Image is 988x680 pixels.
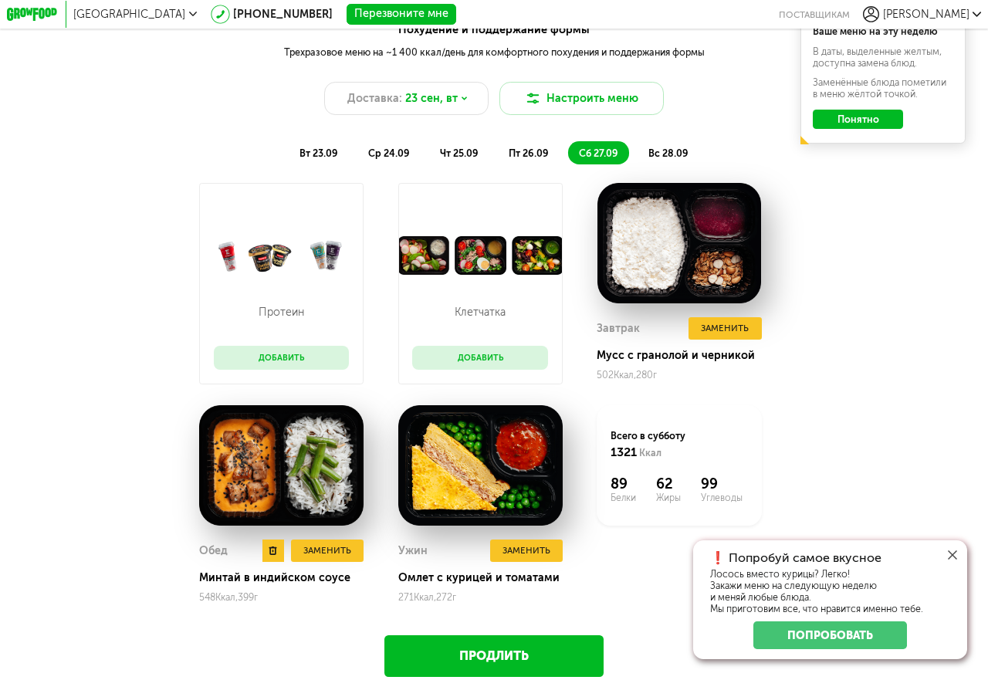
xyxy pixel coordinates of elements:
button: Заменить [689,317,761,340]
span: [PERSON_NAME] [883,8,969,21]
a: Попробовать [753,621,907,649]
span: вт 23.09 [299,147,338,159]
button: Добавить [412,346,548,370]
span: 62 [656,475,702,492]
div: Заменённые блюда пометили в меню жёлтой точкой. [813,76,952,100]
div: В даты, выделенные желтым, доступна замена блюд. [813,46,952,69]
span: г [254,591,258,603]
button: Понятно [813,110,902,130]
span: Доставка: [347,90,402,107]
span: вс 28.09 [648,147,689,159]
h3: Обед [199,544,228,557]
span: Ккал, [215,591,238,603]
div: Омлет с курицей и томатами [398,571,563,584]
h3: Завтрак [597,322,640,335]
a: [PHONE_NUMBER] [233,8,333,21]
p: Протеин [227,306,336,319]
span: Ккал [639,447,661,458]
span: Белки [611,492,656,503]
button: Добавить [214,346,350,370]
div: Мусс с гранолой и черникой [597,349,761,362]
span: [GEOGRAPHIC_DATA] [73,8,185,21]
img: big_oNJ7c1XGuxDSvFDf.png [597,183,761,303]
button: Настроить меню [499,82,664,115]
span: Ккал, [414,591,436,603]
div: 548 399 [199,591,364,603]
span: пт 26.09 [509,147,549,159]
button: Заменить [490,540,563,562]
span: г [653,369,657,381]
a: Продлить [384,635,604,676]
div: Трехразовое меню на ~1 400 ккал/день для комфортного похудения и поддержания формы [188,46,800,60]
div: Ваше меню на эту неделю [813,25,952,37]
button: Перезвоните мне [347,4,456,25]
h3: Ужин [398,544,428,557]
span: 23 сен, вт [405,90,458,107]
img: big_ECUzfi2LRmP5A3vP.png [199,405,364,526]
img: big_YtkCz7zWjBzySGrq.png [398,405,563,526]
span: 1321 [611,445,637,459]
div: Лосось вместо курицы? Легко! Закажи меню на следующую неделю и меняй любые блюда. Мы приготовим в... [710,569,950,615]
span: г [452,591,456,603]
span: чт 25.09 [440,147,479,159]
button: Заменить [291,540,364,562]
span: Жиры [656,492,702,503]
div: Минтай в индийском соусе [199,571,364,584]
span: сб 27.09 [579,147,618,159]
span: ср 24.09 [368,147,410,159]
p: Клетчатка [426,306,535,319]
div: Всего в субботу [611,429,748,462]
span: Углеводы [701,492,746,503]
span: 99 [701,475,746,492]
div: ❗️ Попробуй самое вкусное [710,550,950,565]
span: 89 [611,475,656,492]
div: 502 280 [597,369,761,381]
div: 271 272 [398,591,563,603]
span: Ккал, [614,369,636,381]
